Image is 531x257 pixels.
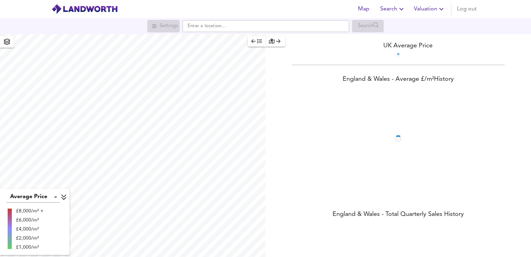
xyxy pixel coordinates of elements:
div: £6,000/m² [16,217,43,224]
div: Search for a location first or explore the map [352,20,384,32]
button: Log out [454,2,480,16]
span: Valuation [414,4,446,14]
div: England & Wales - Average £/ m² History [265,75,531,85]
span: Log out [457,4,477,14]
div: £8,000/m² + [16,208,43,215]
div: Average Price [6,192,60,203]
div: England & Wales - Total Quarterly Sales History [265,210,531,220]
button: Map [352,2,375,16]
div: £1,000/m² [16,244,43,251]
div: £4,000/m² [16,226,43,233]
button: Search [377,2,408,16]
input: Enter a location... [182,20,349,32]
div: UK Average Price [265,41,531,50]
div: Search for a location first or explore the map [147,20,180,32]
span: Search [380,4,406,14]
div: £2,000/m² [16,235,43,242]
button: Valuation [411,2,448,16]
span: Map [355,4,372,14]
img: logo [51,4,118,14]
